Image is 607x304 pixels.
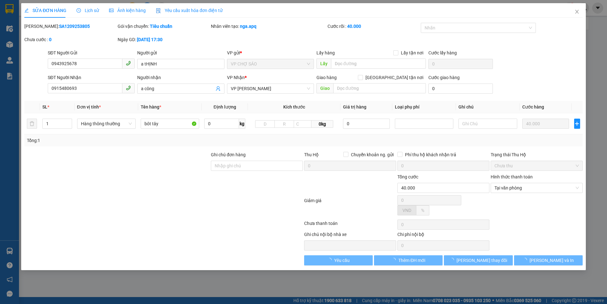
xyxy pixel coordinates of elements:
b: nga.apq [240,24,256,29]
span: SL [42,104,47,109]
span: loading [523,258,530,262]
span: Định lượng [213,104,236,109]
div: Chi phí nội bộ [397,231,489,240]
span: loading [391,258,398,262]
span: Thu Hộ [304,152,319,157]
input: Dọc đường [331,59,426,69]
div: Người gửi [137,49,224,56]
span: Cước hàng [522,104,544,109]
span: Lấy hàng [316,50,335,55]
input: D [255,120,275,128]
input: 0 [522,119,569,129]
span: Đơn vị tính [77,104,101,109]
span: Hàng thông thường [81,119,132,128]
div: Gói vận chuyển: [118,23,210,30]
span: Ảnh kiện hàng [109,8,146,13]
span: VP CHỢ SÁO [231,59,310,69]
label: Cước giao hàng [428,75,460,80]
div: Chưa thanh toán [303,220,397,231]
span: [GEOGRAPHIC_DATA] tận nơi [363,74,426,81]
span: Kích thước [283,104,305,109]
div: Chưa cước : [24,36,116,43]
div: Ghi chú nội bộ nhà xe [304,231,396,240]
input: Ghi chú đơn hàng [211,161,303,171]
span: SỬA ĐƠN HÀNG [24,8,66,13]
span: [GEOGRAPHIC_DATA], [GEOGRAPHIC_DATA] ↔ [GEOGRAPHIC_DATA] [15,27,62,48]
div: SĐT Người Nhận [48,74,135,81]
span: [PERSON_NAME] và In [530,257,574,264]
button: Thêm ĐH mới [374,255,443,265]
b: Tiêu chuẩn [150,24,172,29]
span: Yêu cầu [334,257,350,264]
span: plus [574,121,580,126]
span: loading [327,258,334,262]
span: Phí thu hộ khách nhận trả [402,151,459,158]
input: Cước lấy hàng [428,59,493,69]
span: VND [402,208,411,213]
img: icon [156,8,161,13]
div: Người nhận [137,74,224,81]
span: Chưa thu [494,161,579,171]
span: Lấy [316,59,331,69]
span: Yêu cầu xuất hóa đơn điện tử [156,8,223,13]
strong: CHUYỂN PHÁT NHANH AN PHÚ QUÝ [16,5,61,26]
label: Ghi chú đơn hàng [211,152,246,157]
label: Hình thức thanh toán [491,174,533,179]
b: [DATE] 17:30 [137,37,162,42]
label: Cước lấy hàng [428,50,457,55]
b: 40.000 [347,24,361,29]
button: Yêu cầu [304,255,373,265]
button: [PERSON_NAME] và In [514,255,583,265]
div: Cước rồi : [328,23,420,30]
th: Ghi chú [456,101,519,113]
span: Giao hàng [316,75,337,80]
input: VD: Bàn, Ghế [141,119,199,129]
input: Dọc đường [333,83,426,93]
span: user-add [216,86,221,91]
img: logo [3,34,13,65]
span: kg [239,119,245,129]
div: [PERSON_NAME]: [24,23,116,30]
span: Lịch sử [77,8,99,13]
span: Thêm ĐH mới [398,257,425,264]
span: loading [450,258,457,262]
input: R [274,120,294,128]
button: delete [27,119,37,129]
span: picture [109,8,113,13]
button: [PERSON_NAME] thay đổi [444,255,512,265]
span: VP Nhận [227,75,245,80]
input: Cước giao hàng [428,84,493,94]
span: % [421,208,424,213]
span: Tên hàng [141,104,161,109]
span: Chuyển khoản ng. gửi [348,151,396,158]
button: Close [568,3,586,21]
div: SĐT Người Gửi [48,49,135,56]
span: Lấy tận nơi [398,49,426,56]
span: [PERSON_NAME] thay đổi [457,257,507,264]
span: clock-circle [77,8,81,13]
button: plus [574,119,580,129]
span: Tại văn phòng [494,183,579,193]
div: VP gửi [227,49,314,56]
div: Tổng: 1 [27,137,234,144]
span: Tổng cước [397,174,418,179]
input: Ghi Chú [458,119,517,129]
span: 0kg [311,120,333,128]
div: Trạng thái Thu Hộ [491,151,583,158]
span: close [574,9,579,14]
th: Loại phụ phí [392,101,456,113]
span: phone [126,61,131,66]
div: Nhân viên tạo: [211,23,326,30]
span: edit [24,8,29,13]
span: phone [126,85,131,90]
span: Giá trị hàng [343,104,366,109]
b: SA1209253805 [59,24,90,29]
b: 0 [49,37,52,42]
input: C [294,120,311,128]
div: Giảm giá [303,197,397,218]
span: Giao [316,83,333,93]
div: Ngày GD: [118,36,210,43]
span: VP NGỌC HỒI [231,84,310,93]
